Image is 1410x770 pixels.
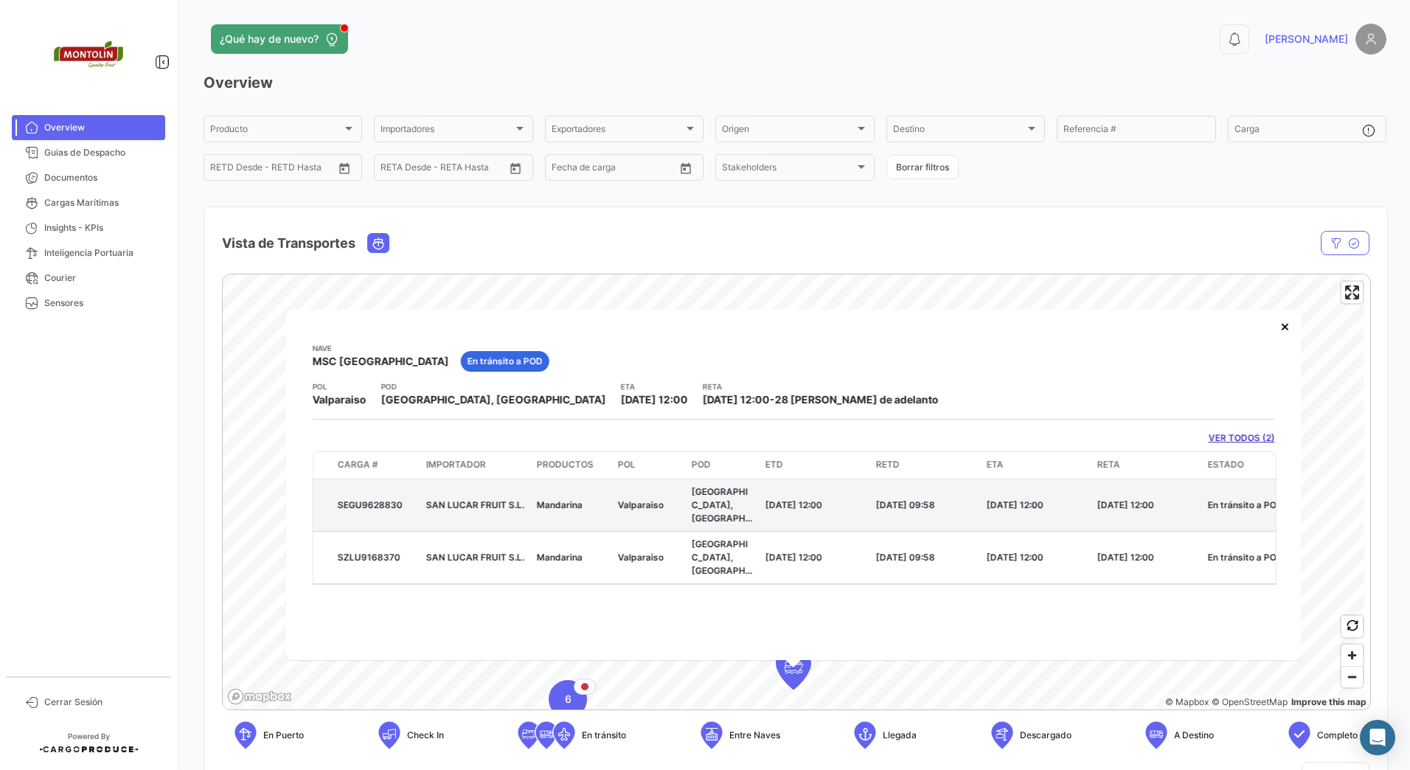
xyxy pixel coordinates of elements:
[52,18,125,91] img: 2d55ee68-5a11-4b18-9445-71bae2c6d5df.png
[582,729,626,742] span: En tránsito
[417,164,476,175] input: Hasta
[537,457,594,471] span: Productos
[426,457,486,471] span: Importador
[12,266,165,291] a: Courier
[588,164,647,175] input: Hasta
[1020,729,1072,742] span: Descargado
[426,499,524,510] span: SAN LUCAR FRUIT S.L.
[1317,729,1358,742] span: Completo
[1291,696,1366,707] a: Map feedback
[1270,311,1299,341] button: Close popup
[618,551,664,562] span: Valparaiso
[420,451,531,478] datatable-header-cell: Importador
[313,354,449,369] span: MSC [GEOGRAPHIC_DATA]
[893,126,1025,136] span: Destino
[621,381,688,392] app-card-info-title: ETA
[210,126,342,136] span: Producto
[686,451,760,478] datatable-header-cell: POD
[1341,667,1363,687] span: Zoom out
[987,551,1043,562] span: [DATE] 12:00
[1208,499,1283,510] span: En tránsito a POD
[692,538,753,589] span: [GEOGRAPHIC_DATA], [GEOGRAPHIC_DATA]
[537,499,583,510] span: Mandarina
[722,126,854,136] span: Origen
[211,24,348,54] button: ¿Qué hay de nuevo?
[381,126,513,136] span: Importadores
[552,164,578,175] input: Desde
[618,499,664,510] span: Valparaiso
[44,296,159,310] span: Sensores
[44,271,159,285] span: Courier
[204,72,1386,93] h3: Overview
[1212,696,1288,707] a: OpenStreetMap
[426,551,524,562] span: SAN LUCAR FRUIT S.L.
[703,381,939,392] app-card-info-title: RETA
[44,696,159,709] span: Cerrar Sesión
[765,457,783,471] span: ETD
[44,121,159,134] span: Overview
[338,498,414,511] div: SEGU9628830
[675,157,697,179] button: Open calendar
[333,157,355,179] button: Open calendar
[1202,451,1294,478] datatable-header-cell: Estado
[1208,551,1283,562] span: En tránsito a POD
[12,140,165,165] a: Guias de Despacho
[1341,645,1363,666] button: Zoom in
[407,729,444,742] span: Check In
[618,457,636,471] span: POL
[504,157,527,179] button: Open calendar
[222,233,355,254] h4: Vista de Transportes
[1097,499,1154,510] span: [DATE] 12:00
[621,393,688,406] span: [DATE] 12:00
[12,215,165,240] a: Insights - KPIs
[332,451,420,478] datatable-header-cell: Carga #
[876,499,935,510] span: [DATE] 09:58
[338,457,378,471] span: Carga #
[44,196,159,209] span: Cargas Marítimas
[760,451,870,478] datatable-header-cell: ETD
[44,221,159,235] span: Insights - KPIs
[368,234,389,252] button: Ocean
[313,342,449,354] app-card-info-title: Nave
[565,692,572,707] span: 6
[703,393,770,406] span: [DATE] 12:00
[313,392,367,407] span: Valparaiso
[765,551,822,562] span: [DATE] 12:00
[12,165,165,190] a: Documentos
[227,688,292,705] a: Mapbox logo
[223,274,1364,711] canvas: Map
[468,355,543,368] span: En tránsito a POD
[987,499,1043,510] span: [DATE] 12:00
[1097,457,1120,471] span: RETA
[722,164,854,175] span: Stakeholders
[692,457,711,471] span: POD
[692,485,753,536] span: [GEOGRAPHIC_DATA], [GEOGRAPHIC_DATA]
[313,381,367,392] app-card-info-title: POL
[886,155,959,179] button: Borrar filtros
[1360,720,1395,755] div: Abrir Intercom Messenger
[770,393,775,406] span: -
[1208,457,1244,471] span: Estado
[876,457,900,471] span: RETD
[531,451,612,478] datatable-header-cell: Productos
[263,729,304,742] span: En Puerto
[381,392,606,407] span: [GEOGRAPHIC_DATA], [GEOGRAPHIC_DATA]
[552,126,684,136] span: Exportadores
[549,680,587,718] div: Map marker
[338,550,414,563] div: SZLU9168370
[210,164,237,175] input: Desde
[12,115,165,140] a: Overview
[1165,696,1209,707] a: Mapbox
[247,164,306,175] input: Hasta
[220,32,319,46] span: ¿Qué hay de nuevo?
[612,451,686,478] datatable-header-cell: POL
[44,246,159,260] span: Inteligencia Portuaria
[1174,729,1214,742] span: A Destino
[981,451,1091,478] datatable-header-cell: ETA
[537,551,583,562] span: Mandarina
[1097,551,1154,562] span: [DATE] 12:00
[381,164,407,175] input: Desde
[987,457,1004,471] span: ETA
[870,451,981,478] datatable-header-cell: RETD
